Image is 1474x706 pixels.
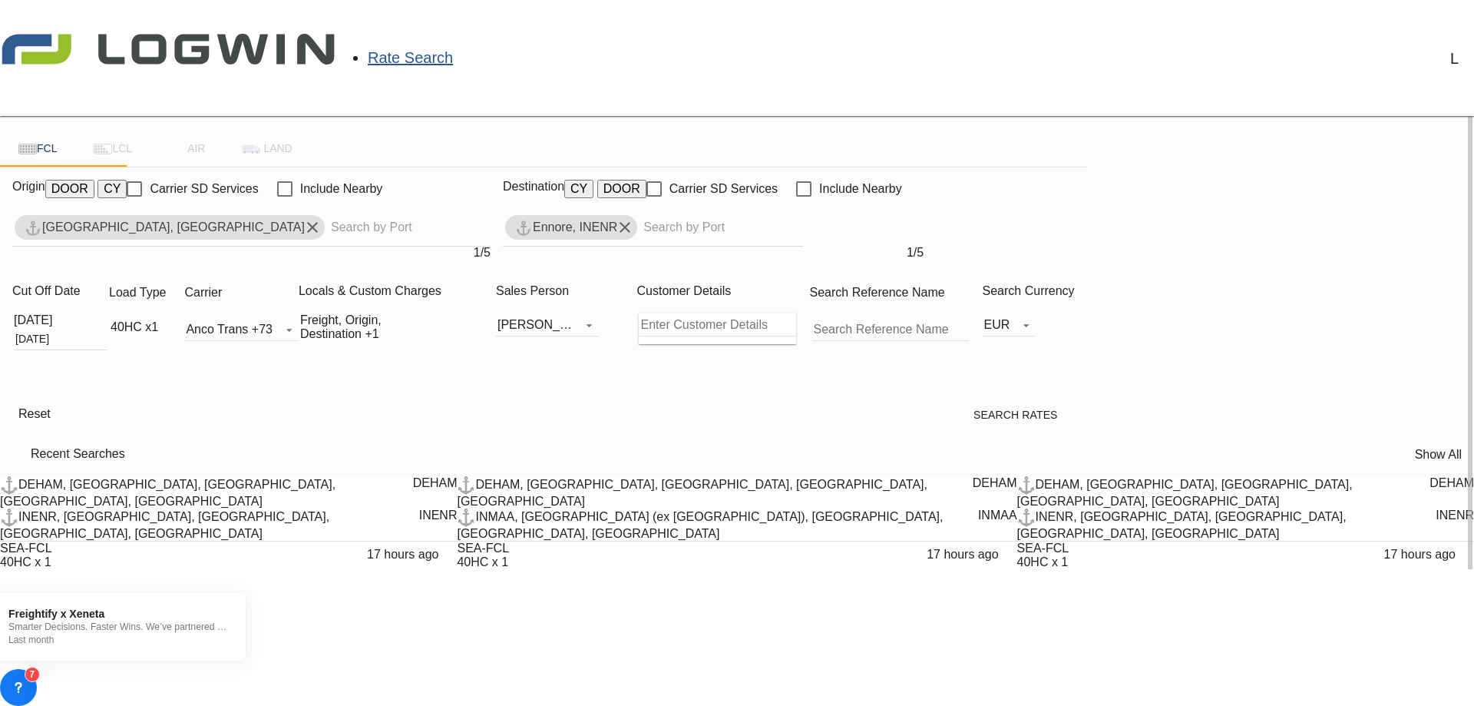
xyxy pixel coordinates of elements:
md-chips-wrap: Chips container. Use arrow keys to select chips. [12,209,491,246]
recent-search-card: DEHAM, [GEOGRAPHIC_DATA], [GEOGRAPHIC_DATA], [GEOGRAPHIC_DATA], [GEOGRAPHIC_DATA] DEHAMINENR, [GE... [1017,476,1474,569]
span: 17 hours ago [927,548,1016,561]
span: Cut Off Date [12,284,81,297]
div: DEHAM [1429,476,1474,490]
div: 40HC x1 [111,320,158,334]
button: Search Ratesicon-arrow-right [969,401,1081,429]
input: Enter Customer Details [640,313,796,336]
md-select: Select Currency: € EUREuro [983,313,1036,336]
div: Press delete to remove this chip. [514,215,620,240]
span: Load Type [109,286,184,299]
div: DEHAM, Hamburg, Germany, Western Europe, Europe [457,476,972,509]
span: EUR [984,318,1010,332]
md-icon: icon-information-outline [166,284,184,303]
div: [DATE] [14,313,107,327]
div: Freight Origin Destination Dock Stuffingicon-chevron-down [300,313,482,341]
md-icon: Unchecked: Search for CY (Container Yard) services for all selected carriers.Checked : Search for... [778,180,796,198]
div: Hamburg, DEHAM [24,215,305,240]
span: 17 hours ago [367,548,457,561]
input: Chips input. [643,215,797,240]
div: Carrier SD Services [150,182,258,196]
md-icon: Unchecked: Ignores neighbouring ports when fetching rates.Checked : Includes neighbouring ports w... [382,180,401,198]
span: 17 hours ago [1384,548,1474,561]
md-datepicker: Select [14,332,107,345]
md-checkbox: Checkbox No Ink [796,181,902,197]
a: Rate Search [368,49,453,67]
md-icon: icon-chevron-right [999,546,1017,565]
div: Ennore, INENR [514,215,617,240]
button: CY [564,180,593,198]
input: Select [14,327,107,350]
md-icon: The selected Trucker/Carrierwill be displayed in the rate results If the rates are from another f... [222,284,240,303]
button: Remove [300,215,325,240]
md-checkbox: Checkbox No Ink [127,181,258,197]
span: Carrier [184,286,240,299]
md-icon: icon-chevron-right [438,546,457,565]
div: INENR [419,509,458,522]
span: Reset [18,407,51,420]
span: Anco Trans +73 [186,323,273,336]
md-icon: Unchecked: Search for CY (Container Yard) services for all selected carriers.Checked : Search for... [259,180,277,198]
div: [DATE] [14,313,52,327]
span: Help [1401,48,1419,68]
input: Search Reference Name [812,318,969,341]
div: L [1450,50,1459,68]
md-icon: icon-chevron-down [454,318,473,336]
span: Search Rates [973,409,1076,421]
div: DEHAM [973,476,1017,490]
md-icon: icon-arrow-right [1058,407,1076,426]
div: INENR, Ennore, India, Indian Subcontinent, Asia Pacific [1017,509,1436,541]
button: Remove [613,215,637,240]
input: Chips input. [331,215,484,240]
div: 40HC x1icon-chevron-down [111,318,177,336]
md-icon: Unchecked: Ignores neighbouring ports when fetching rates.Checked : Includes neighbouring ports w... [905,180,924,198]
div: DEHAM, Hamburg, Germany, Western Europe, Europe [1017,476,1430,509]
span: 40HC x 1 [457,555,508,568]
md-checkbox: Checkbox No Ink [277,181,383,197]
md-icon: icon-chevron-right [1456,546,1474,565]
span: Destination [503,180,564,209]
recent-search-card: DEHAM, [GEOGRAPHIC_DATA], [GEOGRAPHIC_DATA], [GEOGRAPHIC_DATA], [GEOGRAPHIC_DATA] DEHAMINMAA, [GE... [457,476,1016,569]
span: Customer Details [637,284,732,297]
div: Recent Searches [6,439,131,470]
div: Carrier SD Services [669,182,778,196]
div: 1/5 [12,246,491,260]
div: Press delete to remove this chip. [24,215,308,240]
md-select: Sales Person: Laura Cuoco [496,313,599,336]
md-checkbox: Checkbox No Ink [646,181,778,197]
span: Rate Search [368,49,453,66]
span: Locals & Custom Charges [299,284,441,297]
div: 1/5 [503,246,924,260]
md-icon: icon-backup-restore [12,446,31,464]
button: CY [97,180,127,198]
div: Include Nearby [819,182,902,196]
div: INMAA [978,509,1017,522]
div: Freight Origin Destination Dock Stuffing [300,313,446,341]
div: SEA-FCL [457,542,509,555]
md-chips-wrap: Chips container. Use arrow keys to select chips. [503,209,803,246]
div: SEA-FCL [1017,542,1069,555]
div: INENR [1436,509,1474,522]
span: Sales Person [496,284,569,297]
span: 40HC x 1 [1017,555,1069,568]
button: DOOR [597,180,646,198]
button: DOOR [45,180,94,198]
span: Search Currency [983,284,1075,297]
div: DEHAM [413,476,458,490]
md-icon: icon-chevron-down [158,318,177,336]
span: Show All [1415,448,1462,461]
span: Search Reference Name [810,286,963,299]
div: [PERSON_NAME] [497,318,599,331]
div: INMAA, Chennai (ex Madras), India, Indian Subcontinent, Asia Pacific [457,509,977,541]
md-icon: Your search will be saved by the below given name [945,284,963,303]
span: Origin [12,180,45,209]
div: Include Nearby [300,182,383,196]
